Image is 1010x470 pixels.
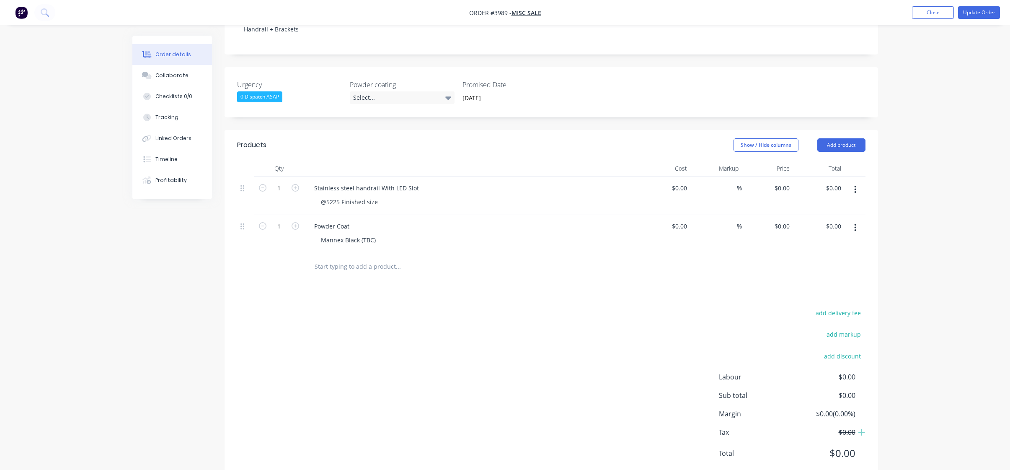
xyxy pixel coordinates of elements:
[811,307,865,319] button: add delivery fee
[155,72,189,79] div: Collaborate
[719,448,793,458] span: Total
[719,390,793,400] span: Sub total
[742,160,793,177] div: Price
[719,372,793,382] span: Labour
[254,160,304,177] div: Qty
[719,409,793,419] span: Margin
[958,6,1000,19] button: Update Order
[737,221,742,231] span: %
[737,183,742,193] span: %
[719,427,793,437] span: Tax
[817,138,865,152] button: Add product
[793,372,855,382] span: $0.00
[639,160,691,177] div: Cost
[155,114,178,121] div: Tracking
[511,9,541,17] a: Misc Sale
[132,149,212,170] button: Timeline
[314,258,482,275] input: Start typing to add a product...
[237,140,266,150] div: Products
[912,6,954,19] button: Close
[820,350,865,361] button: add discount
[793,160,845,177] div: Total
[350,91,455,104] div: Select...
[155,177,187,184] div: Profitability
[793,446,855,461] span: $0.00
[132,65,212,86] button: Collaborate
[314,234,382,246] div: Mannex Black (TBC)
[237,91,282,102] div: 0 Dispatch ASAP
[155,135,191,142] div: Linked Orders
[132,107,212,128] button: Tracking
[132,128,212,149] button: Linked Orders
[307,220,356,232] div: Powder Coat
[457,92,561,104] input: Enter date
[15,6,28,19] img: Factory
[734,138,798,152] button: Show / Hide columns
[314,196,385,208] div: @5225 Finished size
[155,93,192,100] div: Checklists 0/0
[155,156,178,163] div: Timeline
[690,160,742,177] div: Markup
[822,329,865,340] button: add markup
[132,86,212,107] button: Checklists 0/0
[793,390,855,400] span: $0.00
[307,182,426,194] div: Stainless steel handrail With LED Slot
[132,170,212,191] button: Profitability
[350,80,455,90] label: Powder coating
[132,44,212,65] button: Order details
[462,80,567,90] label: Promised Date
[793,409,855,419] span: $0.00 ( 0.00 %)
[155,51,191,58] div: Order details
[469,9,511,17] span: Order #3989 -
[237,80,342,90] label: Urgency
[793,427,855,437] span: $0.00
[237,16,865,42] div: Handrail + Brackets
